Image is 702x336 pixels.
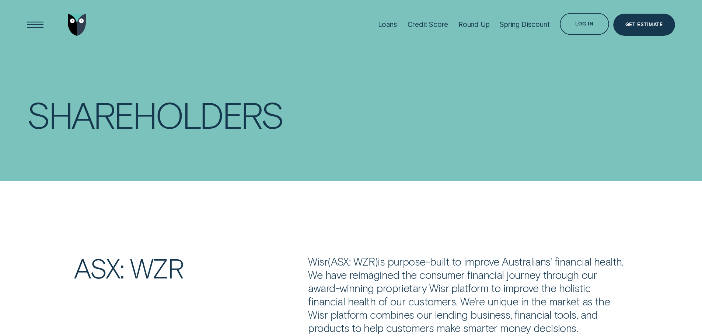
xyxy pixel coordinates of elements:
img: Wisr [68,14,86,36]
a: Get Estimate [613,14,675,36]
div: Spring Discount [500,20,549,29]
h2: ASX: WZR [70,255,304,281]
button: Open Menu [24,14,46,36]
div: Credit Score [408,20,448,29]
span: ( [328,255,331,268]
p: Wisr ASX: WZR is purpose-built to improve Australians' financial health. We have reimagined the c... [308,255,628,335]
span: ) [375,255,378,268]
button: Log in [560,13,609,35]
div: Round Up [458,20,490,29]
div: Shareholders [27,97,283,131]
div: Loans [378,20,397,29]
h1: Shareholders [27,97,340,131]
